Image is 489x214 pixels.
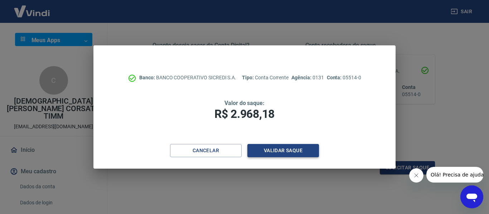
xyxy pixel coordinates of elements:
iframe: Botão para abrir a janela de mensagens [460,185,483,208]
p: 05514-0 [327,74,361,81]
p: 0131 [291,74,324,81]
iframe: Mensagem da empresa [426,167,483,183]
p: BANCO COOPERATIVO SICREDI S.A. [139,74,236,81]
span: Valor do saque: [224,100,265,106]
span: Agência: [291,75,313,80]
span: Olá! Precisa de ajuda? [4,5,60,11]
button: Validar saque [247,144,319,157]
span: Banco: [139,75,156,80]
span: Tipo: [242,75,255,80]
button: Cancelar [170,144,242,157]
p: Conta Corrente [242,74,289,81]
iframe: Fechar mensagem [409,168,423,183]
span: R$ 2.968,18 [214,107,275,121]
span: Conta: [327,75,343,80]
